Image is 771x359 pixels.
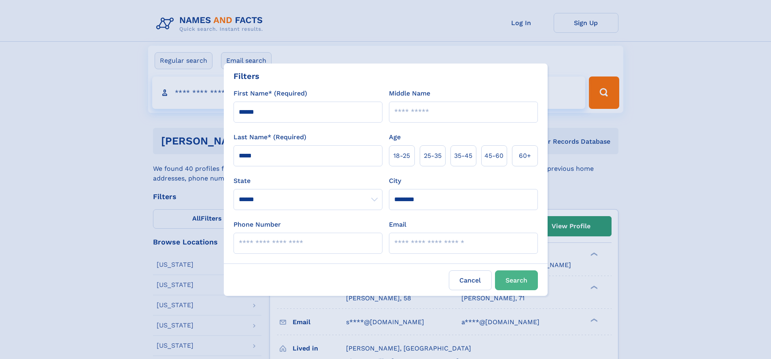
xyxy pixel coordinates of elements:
[484,151,503,161] span: 45‑60
[519,151,531,161] span: 60+
[389,132,401,142] label: Age
[389,220,406,229] label: Email
[495,270,538,290] button: Search
[393,151,410,161] span: 18‑25
[454,151,472,161] span: 35‑45
[449,270,492,290] label: Cancel
[424,151,442,161] span: 25‑35
[234,89,307,98] label: First Name* (Required)
[234,70,259,82] div: Filters
[234,176,382,186] label: State
[234,220,281,229] label: Phone Number
[389,176,401,186] label: City
[389,89,430,98] label: Middle Name
[234,132,306,142] label: Last Name* (Required)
